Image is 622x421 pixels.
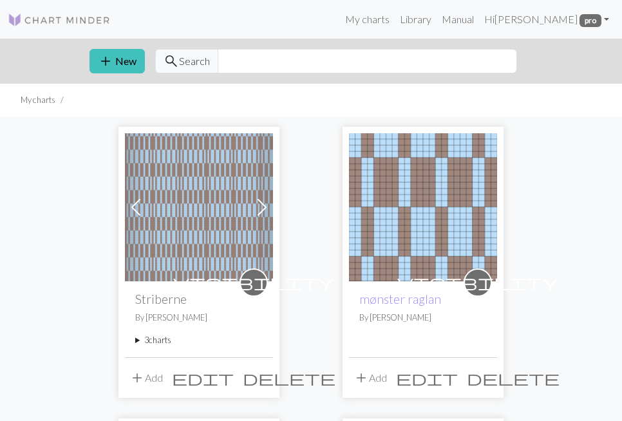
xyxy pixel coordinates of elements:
i: private [397,270,558,295]
button: Edit [391,366,462,390]
span: visibility [397,272,558,292]
span: delete [467,369,560,387]
a: Manual [437,6,479,32]
summary: 3charts [135,334,263,346]
span: edit [172,369,234,387]
span: pro [580,14,601,27]
button: Add [125,366,167,390]
p: By [PERSON_NAME] [135,312,263,324]
a: My charts [340,6,395,32]
p: By [PERSON_NAME] [359,312,487,324]
li: My charts [21,94,55,106]
img: Logo [8,12,111,28]
button: Edit [167,366,238,390]
button: Delete [462,366,564,390]
i: Edit [396,370,458,386]
a: Striberne [125,200,273,212]
img: Striberne [125,133,273,281]
span: edit [396,369,458,387]
span: search [164,52,179,70]
i: Edit [172,370,234,386]
img: mønster raglan [349,133,497,281]
button: Add [349,366,391,390]
a: Library [395,6,437,32]
a: mønster raglan [349,200,497,212]
h2: Striberne [135,292,263,306]
i: private [173,270,334,295]
span: Search [179,53,210,69]
span: add [353,369,369,387]
a: mønster raglan [359,292,441,306]
span: delete [243,369,335,387]
span: add [98,52,113,70]
span: add [129,369,145,387]
button: New [90,49,145,73]
span: visibility [173,272,334,292]
a: Hi[PERSON_NAME] pro [479,6,614,32]
button: Delete [238,366,340,390]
